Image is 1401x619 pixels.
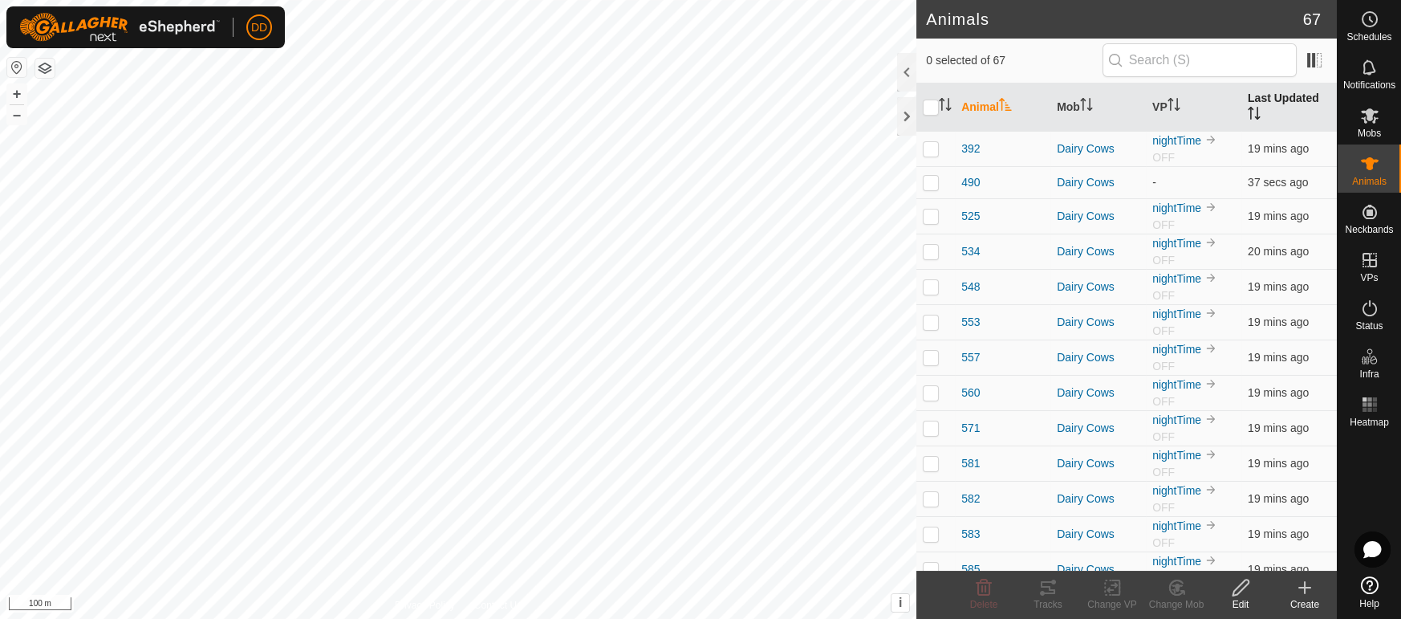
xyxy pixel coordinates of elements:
span: 13 Aug 2025, 5:01 am [1248,527,1309,540]
span: 67 [1303,7,1321,31]
img: to [1204,236,1217,249]
th: Last Updated [1241,83,1337,132]
span: 13 Aug 2025, 5:01 am [1248,351,1309,364]
th: Mob [1050,83,1146,132]
div: Dairy Cows [1057,208,1139,225]
span: 13 Aug 2025, 5:01 am [1248,210,1309,222]
input: Search (S) [1103,43,1297,77]
span: 553 [961,314,980,331]
div: Create [1273,597,1337,612]
div: Dairy Cows [1057,174,1139,191]
a: nightTime [1152,449,1201,462]
a: nightTime [1152,343,1201,356]
span: 13 Aug 2025, 5:21 am [1248,176,1309,189]
a: nightTime [1152,307,1201,320]
span: 13 Aug 2025, 5:02 am [1248,421,1309,434]
p-sorticon: Activate to sort [1080,100,1093,113]
div: Change Mob [1144,597,1208,612]
p-sorticon: Activate to sort [999,100,1012,113]
span: 13 Aug 2025, 5:02 am [1248,386,1309,399]
a: Contact Us [474,598,522,613]
div: Dairy Cows [1057,140,1139,157]
div: Dairy Cows [1057,455,1139,472]
span: i [899,596,902,609]
img: to [1204,413,1217,426]
a: nightTime [1152,378,1201,391]
span: 525 [961,208,980,225]
span: Mobs [1358,128,1381,138]
span: Infra [1359,369,1379,379]
a: nightTime [1152,413,1201,426]
button: – [7,105,26,124]
h2: Animals [926,10,1303,29]
app-display-virtual-paddock-transition: - [1152,176,1156,189]
a: nightTime [1152,519,1201,532]
span: OFF [1152,360,1175,373]
button: i [891,594,909,612]
img: Gallagher Logo [19,13,220,42]
p-sorticon: Activate to sort [1167,100,1180,113]
a: nightTime [1152,484,1201,497]
div: Edit [1208,597,1273,612]
div: Dairy Cows [1057,385,1139,401]
span: 557 [961,349,980,366]
span: Schedules [1346,32,1391,42]
th: VP [1146,83,1241,132]
img: to [1204,554,1217,567]
span: 13 Aug 2025, 5:01 am [1248,280,1309,293]
a: nightTime [1152,202,1201,214]
p-sorticon: Activate to sort [1248,109,1261,122]
span: 13 Aug 2025, 5:02 am [1248,142,1309,155]
a: Help [1338,570,1401,615]
div: Dairy Cows [1057,491,1139,507]
span: 571 [961,420,980,437]
span: 13 Aug 2025, 5:01 am [1248,245,1309,258]
a: nightTime [1152,555,1201,568]
div: Dairy Cows [1057,279,1139,295]
span: OFF [1152,289,1175,302]
img: to [1204,133,1217,146]
span: 548 [961,279,980,295]
span: 392 [961,140,980,157]
span: Heatmap [1350,417,1389,427]
span: OFF [1152,466,1175,479]
img: to [1204,271,1217,284]
div: Change VP [1080,597,1144,612]
span: Notifications [1343,80,1395,90]
span: OFF [1152,536,1175,549]
button: + [7,84,26,104]
a: Privacy Policy [395,598,455,613]
button: Reset Map [7,58,26,77]
span: OFF [1152,395,1175,408]
img: to [1204,342,1217,355]
span: Status [1355,321,1383,331]
img: to [1204,377,1217,390]
span: 13 Aug 2025, 5:02 am [1248,492,1309,505]
span: Delete [970,599,998,610]
span: 13 Aug 2025, 5:01 am [1248,316,1309,328]
span: 534 [961,243,980,260]
div: Dairy Cows [1057,314,1139,331]
span: 582 [961,491,980,507]
img: to [1204,307,1217,320]
img: to [1204,201,1217,214]
span: 13 Aug 2025, 5:02 am [1248,457,1309,470]
span: 13 Aug 2025, 5:02 am [1248,563,1309,576]
div: Dairy Cows [1057,420,1139,437]
span: 583 [961,526,980,543]
th: Animal [955,83,1050,132]
div: Dairy Cows [1057,561,1139,578]
a: nightTime [1152,237,1201,250]
span: Neckbands [1345,225,1393,234]
span: 581 [961,455,980,472]
img: to [1204,519,1217,531]
a: nightTime [1152,272,1201,285]
div: Dairy Cows [1057,526,1139,543]
img: to [1204,483,1217,496]
div: Dairy Cows [1057,243,1139,260]
span: DD [251,19,267,36]
span: OFF [1152,430,1175,443]
span: 585 [961,561,980,578]
span: OFF [1152,218,1175,231]
span: 490 [961,174,980,191]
